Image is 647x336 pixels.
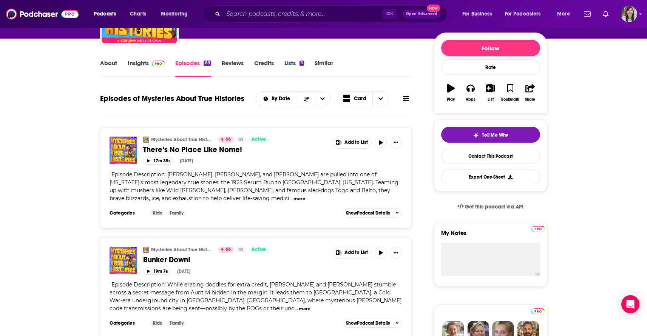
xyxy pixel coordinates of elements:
[441,170,540,184] button: Export One-Sheet
[143,255,327,264] a: Bunker Down!
[621,6,637,22] button: Show profile menu
[110,247,137,274] a: Bunker Down!
[465,204,523,210] span: Get this podcast via API
[218,247,234,253] a: 66
[315,59,333,77] a: Similar
[100,59,117,77] a: About
[441,79,461,106] button: Play
[143,268,171,275] button: 19m 7s
[441,40,540,56] button: Follow
[295,305,298,312] span: ...
[621,6,637,22] img: User Profile
[175,59,211,77] a: Episodes89
[531,226,545,232] img: Podchaser Pro
[390,137,402,149] button: Show More Button
[289,195,293,202] span: ...
[300,61,304,66] div: 3
[100,94,244,103] h1: Episodes of Mysteries About True Histories
[177,269,190,274] div: [DATE]
[332,137,372,148] button: Show More Button
[110,281,401,312] span: "
[225,246,231,254] span: 66
[552,8,579,20] button: open menu
[143,145,327,154] a: There’s No Place Like Nome!
[462,9,492,19] span: For Business
[447,97,455,102] div: Play
[344,250,368,255] span: Add to List
[441,127,540,143] button: tell me why sparkleTell Me Why
[110,171,398,202] span: "
[383,9,397,19] span: ⌘ K
[143,247,149,253] img: Mysteries About True Histories (M.A.T.H.)
[151,247,213,253] a: Mysteries About True Histories (M.A.T.H.)
[252,246,266,254] span: Active
[621,6,637,22] span: Logged in as devinandrade
[256,96,299,101] button: open menu
[337,91,389,106] button: Choose View
[332,247,372,258] button: Show More Button
[488,97,494,102] div: List
[256,91,331,106] h2: Choose List sort
[600,8,611,20] a: Show notifications dropdown
[531,225,545,232] a: Pro website
[441,149,540,163] a: Contact This Podcast
[222,59,244,77] a: Reviews
[500,79,520,106] button: Bookmark
[151,137,213,143] a: Mysteries About True Histories (M.A.T.H.)
[143,255,190,264] span: Bunker Down!
[531,308,545,314] img: Podchaser Pro
[461,79,480,106] button: Apps
[249,137,269,143] a: Active
[152,61,165,67] img: Podchaser Pro
[130,9,146,19] span: Charts
[110,137,137,164] a: There’s No Place Like Nome!
[500,8,552,20] button: open menu
[161,9,188,19] span: Monitoring
[272,96,293,101] span: By Date
[110,320,144,326] h3: Categories
[451,198,530,216] a: Get this podcast via API
[315,92,330,106] button: open menu
[252,136,266,143] span: Active
[167,210,187,216] a: Family
[150,320,165,326] a: Kids
[110,171,398,202] span: Episode Description: [PERSON_NAME], [PERSON_NAME], and [PERSON_NAME] are pulled into one of [US_S...
[299,92,315,106] button: Sort Direction
[143,137,149,143] img: Mysteries About True Histories (M.A.T.H.)
[525,97,535,102] div: Share
[354,96,366,101] span: Card
[125,8,151,20] a: Charts
[249,247,269,253] a: Active
[390,247,402,259] button: Show More Button
[346,210,390,216] span: Show Podcast Details
[501,97,519,102] div: Bookmark
[110,281,401,312] span: Episode Description: While erasing doodles for extra credit, [PERSON_NAME] and [PERSON_NAME] stum...
[156,8,198,20] button: open menu
[346,320,390,326] span: Show Podcast Details
[204,61,211,66] div: 89
[293,196,305,202] button: more
[457,8,502,20] button: open menu
[143,157,174,165] button: 17m 35s
[581,8,594,20] a: Show notifications dropdown
[150,210,165,216] a: Kids
[441,59,540,75] div: Rate
[254,59,274,77] a: Credits
[482,132,508,138] span: Tell Me Why
[284,59,304,77] a: Lists3
[88,8,126,20] button: open menu
[143,145,242,154] span: There’s No Place Like Nome!
[343,319,402,328] button: ShowPodcast Details
[223,8,383,20] input: Search podcasts, credits, & more...
[520,79,540,106] button: Share
[299,306,310,312] button: more
[441,229,540,243] label: My Notes
[210,5,454,23] div: Search podcasts, credits, & more...
[343,208,402,218] button: ShowPodcast Details
[94,9,116,19] span: Podcasts
[473,132,479,138] img: tell me why sparkle
[225,136,231,143] span: 66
